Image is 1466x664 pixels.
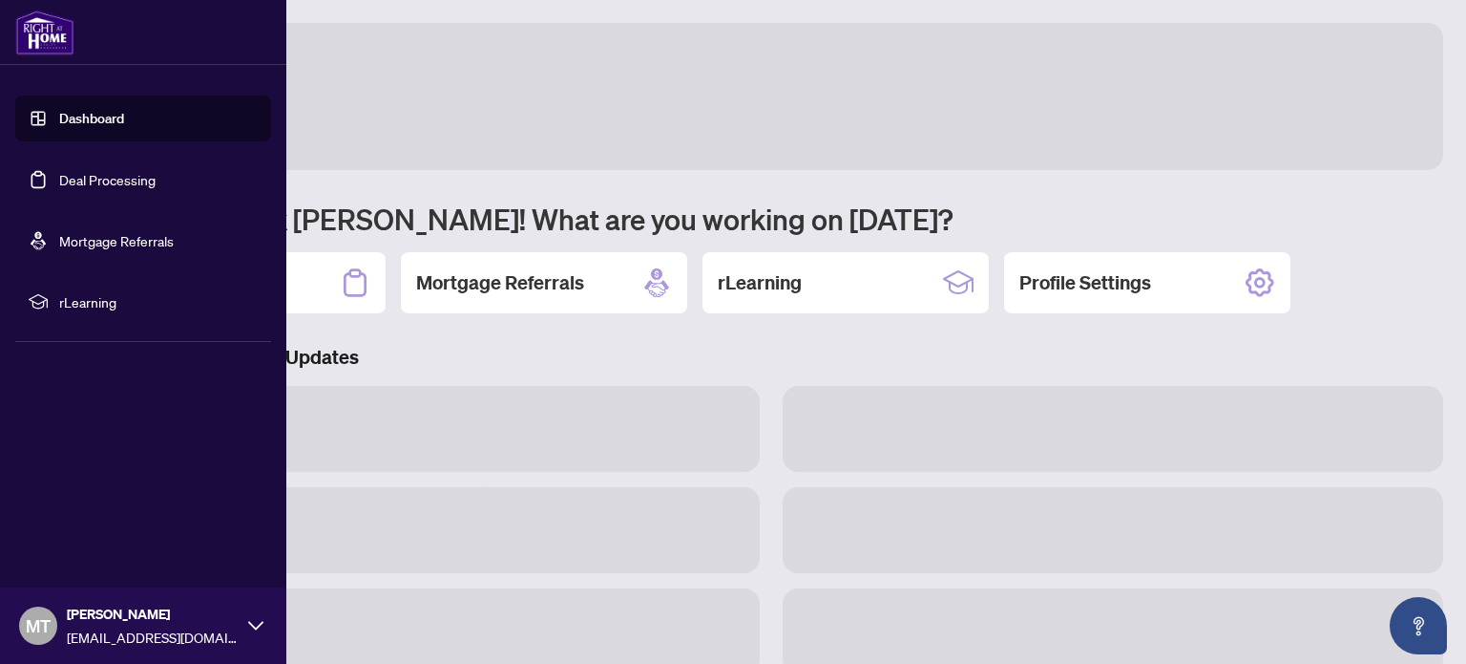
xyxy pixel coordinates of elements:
a: Dashboard [59,110,124,127]
h2: Profile Settings [1019,269,1151,296]
a: Mortgage Referrals [59,232,174,249]
h2: rLearning [718,269,802,296]
h1: Welcome back [PERSON_NAME]! What are you working on [DATE]? [99,201,1443,237]
img: logo [15,10,74,55]
span: MT [26,612,51,639]
span: rLearning [59,291,258,312]
h3: Brokerage & Industry Updates [99,344,1443,371]
a: Deal Processing [59,171,156,188]
h2: Mortgage Referrals [416,269,584,296]
button: Open asap [1390,597,1447,654]
span: [PERSON_NAME] [67,604,239,625]
span: [EMAIL_ADDRESS][DOMAIN_NAME] [67,627,239,648]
